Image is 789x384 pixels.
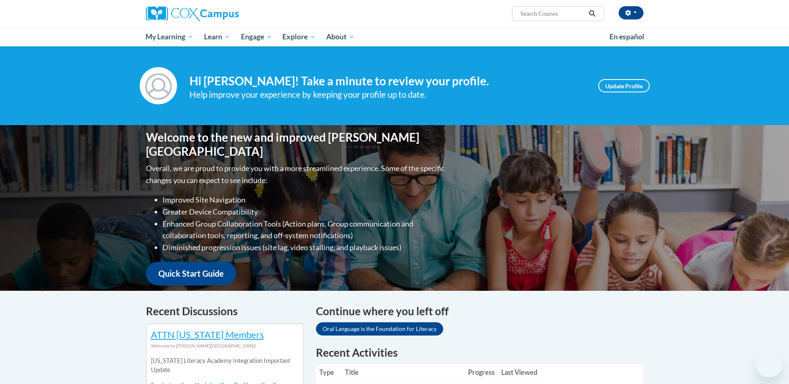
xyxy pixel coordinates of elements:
h4: Continue where you left off [316,303,643,319]
a: Engage [235,27,277,46]
a: ATTN [US_STATE] Members [151,329,264,340]
input: Search Courses [520,9,586,19]
a: Learn [199,27,235,46]
a: En español [604,28,650,46]
img: Cox Campus [146,6,239,21]
a: Oral Language is the Foundation for Literacy [316,322,443,336]
span: Explore [282,32,316,42]
li: Greater Device Compatibility [163,206,447,218]
li: Diminished progression issues (site lag, video stalling, and playback issues) [163,242,447,254]
th: Type [316,364,342,381]
iframe: Button to launch messaging window [756,351,782,377]
th: Progress [465,364,498,381]
li: Improved Site Navigation [163,194,447,206]
h1: Recent Activities [316,345,643,360]
span: En español [609,32,644,41]
div: Main menu [134,27,656,46]
div: Welcome to [PERSON_NAME][GEOGRAPHIC_DATA]! [151,341,299,350]
a: Explore [277,27,321,46]
img: Profile Image [140,67,177,104]
a: Quick Start Guide [146,262,236,285]
span: Learn [204,32,230,42]
th: Title [342,364,465,381]
p: [US_STATE] Literacy Academy Integration Important Update [151,356,299,374]
button: Account Settings [619,6,643,19]
h4: Hi [PERSON_NAME]! Take a minute to review your profile. [189,74,586,88]
li: Enhanced Group Collaboration Tools (Action plans, Group communication and collaboration tools, re... [163,218,447,242]
span: About [326,32,354,42]
h4: Recent Discussions [146,303,303,319]
a: About [321,27,360,46]
h1: Welcome to the new and improved [PERSON_NAME][GEOGRAPHIC_DATA] [146,130,447,158]
a: Update Profile [598,79,650,92]
button: Search [586,9,598,19]
div: Help improve your experience by keeping your profile up to date. [189,88,586,101]
a: My Learning [141,27,199,46]
p: Overall, we are proud to provide you with a more streamlined experience. Some of the specific cha... [146,162,447,186]
a: Cox Campus [146,6,303,21]
span: Engage [241,32,272,42]
th: Last Viewed [498,364,541,381]
span: My Learning [146,32,193,42]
